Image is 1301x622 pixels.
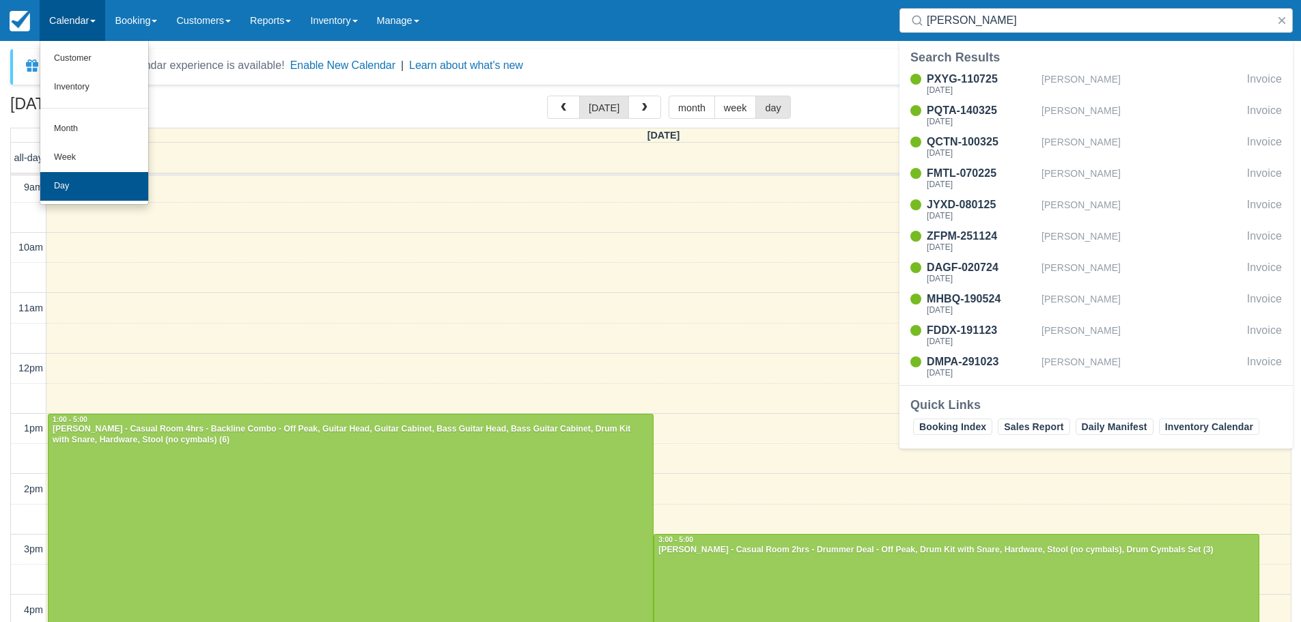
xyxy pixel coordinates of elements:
a: Inventory [40,73,148,102]
div: [PERSON_NAME] [1041,165,1242,191]
span: 1:00 - 5:00 [53,416,87,423]
span: 3:00 - 5:00 [658,536,693,543]
span: 9am [24,182,43,193]
div: [DATE] [927,212,1036,220]
div: DMPA-291023 [927,354,1036,370]
ul: Calendar [40,41,149,205]
a: MHBQ-190524[DATE][PERSON_NAME]Invoice [899,291,1293,317]
div: [DATE] [927,117,1036,126]
span: 11am [18,302,43,313]
div: [PERSON_NAME] [1041,354,1242,380]
div: [PERSON_NAME] - Casual Room 4hrs - Backline Combo - Off Peak, Guitar Head, Guitar Cabinet, Bass G... [52,424,649,446]
div: [PERSON_NAME] [1041,134,1242,160]
div: [DATE] [927,337,1036,345]
div: Search Results [910,49,1282,66]
div: Invoice [1247,134,1282,160]
div: PXYG-110725 [927,71,1036,87]
div: [DATE] [927,86,1036,94]
a: Week [40,143,148,172]
div: [DATE] [927,243,1036,251]
input: Search ( / ) [927,8,1271,33]
div: [PERSON_NAME] [1041,322,1242,348]
div: [DATE] [927,369,1036,377]
a: ZFPM-251124[DATE][PERSON_NAME]Invoice [899,228,1293,254]
div: Quick Links [910,397,1282,413]
a: Month [40,115,148,143]
div: MHBQ-190524 [927,291,1036,307]
div: [DATE] [927,274,1036,283]
span: 10am [18,242,43,253]
span: | [401,59,404,71]
span: all-day [14,152,43,163]
div: FDDX-191123 [927,322,1036,339]
div: Invoice [1247,228,1282,254]
a: FDDX-191123[DATE][PERSON_NAME]Invoice [899,322,1293,348]
div: [PERSON_NAME] [1041,291,1242,317]
div: [PERSON_NAME] [1041,228,1242,254]
div: JYXD-080125 [927,197,1036,213]
a: Learn about what's new [409,59,523,71]
div: Invoice [1247,259,1282,285]
span: 1pm [24,423,43,434]
a: Daily Manifest [1076,419,1153,435]
div: A new Booking Calendar experience is available! [46,57,285,74]
a: FMTL-070225[DATE][PERSON_NAME]Invoice [899,165,1293,191]
div: [DATE] [927,149,1036,157]
div: [PERSON_NAME] [1041,197,1242,223]
img: checkfront-main-nav-mini-logo.png [10,11,30,31]
button: month [669,96,715,119]
div: DAGF-020724 [927,259,1036,276]
span: 12pm [18,363,43,373]
div: [PERSON_NAME] [1041,259,1242,285]
div: FMTL-070225 [927,165,1036,182]
div: [PERSON_NAME] [1041,71,1242,97]
div: Invoice [1247,165,1282,191]
a: Customer [40,44,148,73]
div: [DATE] [927,306,1036,314]
a: DAGF-020724[DATE][PERSON_NAME]Invoice [899,259,1293,285]
span: 4pm [24,604,43,615]
span: 2pm [24,483,43,494]
a: JYXD-080125[DATE][PERSON_NAME]Invoice [899,197,1293,223]
button: [DATE] [579,96,629,119]
div: Invoice [1247,197,1282,223]
div: ZFPM-251124 [927,228,1036,244]
a: Sales Report [998,419,1069,435]
button: week [714,96,757,119]
span: 3pm [24,543,43,554]
div: QCTN-100325 [927,134,1036,150]
a: Booking Index [913,419,992,435]
div: Invoice [1247,71,1282,97]
div: [PERSON_NAME] - Casual Room 2hrs - Drummer Deal - Off Peak, Drum Kit with Snare, Hardware, Stool ... [658,545,1255,556]
a: Day [40,172,148,201]
div: Invoice [1247,102,1282,128]
div: [DATE] [927,180,1036,188]
div: Invoice [1247,322,1282,348]
a: Inventory Calendar [1159,419,1259,435]
a: DMPA-291023[DATE][PERSON_NAME]Invoice [899,354,1293,380]
h2: [DATE] [10,96,183,121]
div: PQTA-140325 [927,102,1036,119]
div: Invoice [1247,354,1282,380]
div: Invoice [1247,291,1282,317]
a: QCTN-100325[DATE][PERSON_NAME]Invoice [899,134,1293,160]
span: [DATE] [647,130,680,141]
div: [PERSON_NAME] [1041,102,1242,128]
button: day [755,96,790,119]
button: Enable New Calendar [290,59,395,72]
a: PXYG-110725[DATE][PERSON_NAME]Invoice [899,71,1293,97]
a: PQTA-140325[DATE][PERSON_NAME]Invoice [899,102,1293,128]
